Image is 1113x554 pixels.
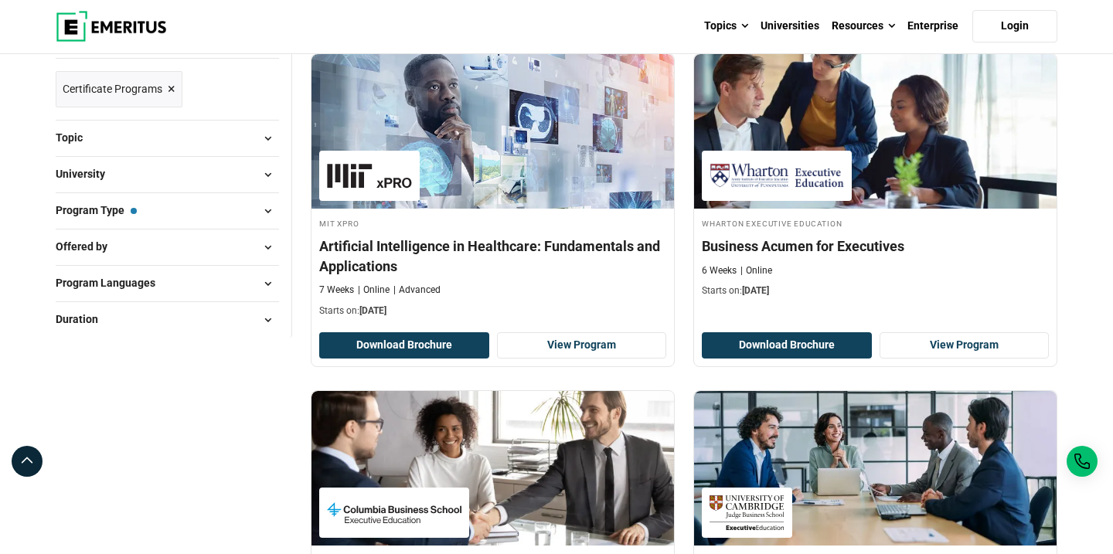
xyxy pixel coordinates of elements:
[694,54,1057,306] a: Leadership Course by Wharton Executive Education - September 18, 2025 Wharton Executive Education...
[327,495,461,530] img: Columbia Business School Executive Education
[880,332,1050,359] a: View Program
[319,284,354,297] p: 7 Weeks
[740,264,772,277] p: Online
[702,332,872,359] button: Download Brochure
[168,78,175,100] span: ×
[319,236,666,275] h4: Artificial Intelligence in Healthcare: Fundamentals and Applications
[319,332,489,359] button: Download Brochure
[56,199,279,223] button: Program Type
[56,311,111,328] span: Duration
[56,274,168,291] span: Program Languages
[56,308,279,331] button: Duration
[702,236,1049,256] h4: Business Acumen for Executives
[311,54,674,209] img: Artificial Intelligence in Healthcare: Fundamentals and Applications | Online Healthcare Course
[710,495,785,530] img: Cambridge Judge Business School Executive Education
[311,391,674,546] img: B2B Marketing Strategy (Online) | Online Sales and Marketing Course
[497,332,667,359] a: View Program
[56,129,95,146] span: Topic
[702,264,737,277] p: 6 Weeks
[972,10,1057,42] a: Login
[710,158,844,193] img: Wharton Executive Education
[694,54,1057,209] img: Business Acumen for Executives | Online Leadership Course
[702,284,1049,297] p: Starts on:
[63,80,162,97] span: Certificate Programs
[319,304,666,318] p: Starts on:
[359,305,386,316] span: [DATE]
[56,71,182,107] a: Certificate Programs ×
[56,165,117,182] span: University
[56,163,279,186] button: University
[319,216,666,229] h4: MIT xPRO
[56,272,279,295] button: Program Languages
[393,284,441,297] p: Advanced
[56,236,279,259] button: Offered by
[327,158,412,193] img: MIT xPRO
[694,391,1057,546] img: Mastering Change Management: Building Resilient and Adaptable Organisations | Online Leadership C...
[56,127,279,150] button: Topic
[702,216,1049,229] h4: Wharton Executive Education
[742,285,769,296] span: [DATE]
[358,284,390,297] p: Online
[56,238,120,255] span: Offered by
[56,202,137,219] span: Program Type
[311,54,674,325] a: Healthcare Course by MIT xPRO - September 18, 2025 MIT xPRO MIT xPRO Artificial Intelligence in H...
